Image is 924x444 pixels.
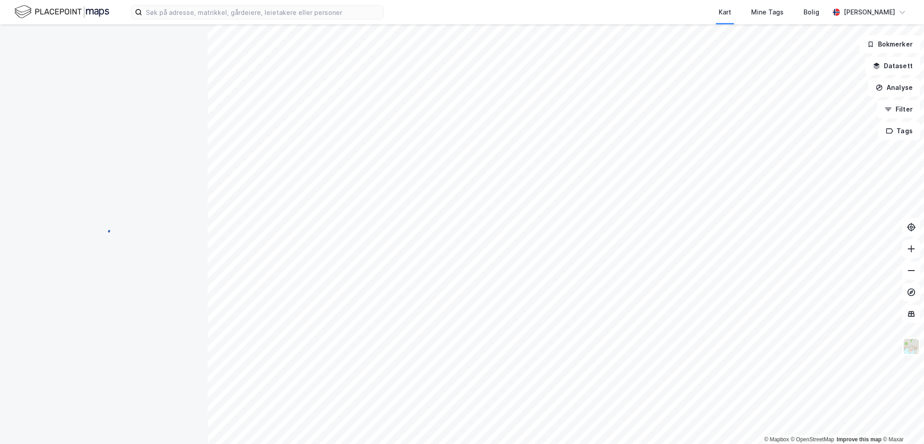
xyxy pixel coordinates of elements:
[844,7,895,18] div: [PERSON_NAME]
[879,401,924,444] iframe: Chat Widget
[803,7,819,18] div: Bolig
[751,7,784,18] div: Mine Tags
[837,436,882,443] a: Improve this map
[877,100,920,118] button: Filter
[878,122,920,140] button: Tags
[791,436,835,443] a: OpenStreetMap
[97,222,111,236] img: spinner.a6d8c91a73a9ac5275cf975e30b51cfb.svg
[903,338,920,355] img: Z
[719,7,731,18] div: Kart
[865,57,920,75] button: Datasett
[859,35,920,53] button: Bokmerker
[142,5,383,19] input: Søk på adresse, matrikkel, gårdeiere, leietakere eller personer
[868,79,920,97] button: Analyse
[764,436,789,443] a: Mapbox
[879,401,924,444] div: Kontrollprogram for chat
[14,4,109,20] img: logo.f888ab2527a4732fd821a326f86c7f29.svg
